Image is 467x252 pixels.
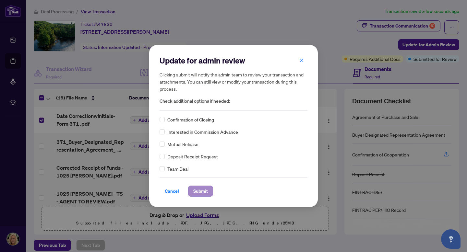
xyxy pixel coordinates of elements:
span: Cancel [165,186,179,196]
span: Team Deal [167,165,188,172]
span: close [299,58,304,63]
span: Interested in Commission Advance [167,128,238,135]
span: Deposit Receipt Request [167,153,218,160]
h2: Update for admin review [160,55,307,66]
button: Cancel [160,186,184,197]
button: Submit [188,186,213,197]
span: Mutual Release [167,141,198,148]
button: Open asap [441,229,461,249]
span: Confirmation of Closing [167,116,214,123]
span: Submit [193,186,208,196]
h5: Clicking submit will notify the admin team to review your transaction and attachments. You can st... [160,71,307,92]
span: Check additional options if needed: [160,97,307,105]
